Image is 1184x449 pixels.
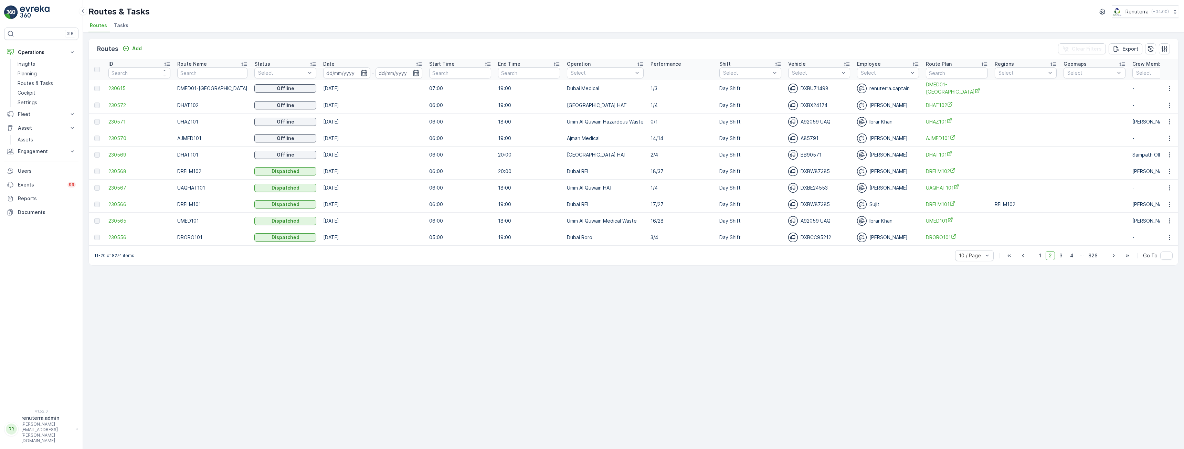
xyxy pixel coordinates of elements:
p: Add [132,45,142,52]
p: Users [18,168,76,174]
p: 06:00 [429,184,491,191]
p: 18:00 [498,184,560,191]
p: Regions [995,61,1014,67]
p: renuterra.admin [21,415,73,421]
p: Assets [18,136,33,143]
img: svg%3e [788,117,798,127]
p: Vehicle [788,61,806,67]
input: dd/mm/yyyy [376,67,423,78]
p: ⌘B [67,31,74,36]
img: svg%3e [857,233,867,242]
p: 05:00 [429,234,491,241]
img: svg%3e [857,167,867,176]
span: 230615 [108,85,170,92]
div: Toggle Row Selected [94,169,100,174]
span: DMED01-[GEOGRAPHIC_DATA] [926,81,988,95]
span: 230570 [108,135,170,142]
p: 06:00 [429,217,491,224]
img: logo [4,6,18,19]
p: Offline [277,151,294,158]
span: UHAZ101 [926,118,988,125]
img: svg%3e [857,117,867,127]
p: Day Shift [719,184,781,191]
span: UMED101 [926,217,988,224]
button: Dispatched [254,200,316,209]
p: Offline [277,85,294,92]
div: A92059 UAQ [788,117,850,127]
button: Dispatched [254,167,316,175]
input: Search [429,67,491,78]
div: Sujit [857,200,919,209]
p: UHAZ101 [177,118,247,125]
a: 230569 [108,151,170,158]
p: DRORO101 [177,234,247,241]
a: Assets [15,135,78,145]
p: DHAT101 [177,151,247,158]
p: RELM102 [995,201,1057,208]
span: DRELM101 [926,201,988,208]
p: DMED01-[GEOGRAPHIC_DATA] [177,85,247,92]
div: [PERSON_NAME] [857,167,919,176]
div: DXBE24553 [788,183,850,193]
p: Day Shift [719,201,781,208]
p: Route Name [177,61,207,67]
div: DXBW87385 [788,167,850,176]
div: Toggle Row Selected [94,185,100,191]
p: Routes [97,44,118,54]
div: DXBW87385 [788,200,850,209]
div: DXBU71498 [788,84,850,93]
p: Dispatched [272,201,299,208]
img: svg%3e [788,167,798,176]
img: svg%3e [857,84,867,93]
div: DXBX24174 [788,100,850,110]
p: Offline [277,102,294,109]
p: 06:00 [429,118,491,125]
td: [DATE] [320,196,426,213]
div: [PERSON_NAME] [857,150,919,160]
p: Routes & Tasks [18,80,53,87]
p: 1/3 [651,85,712,92]
div: Toggle Row Selected [94,235,100,240]
p: Asset [18,125,65,131]
p: [PERSON_NAME] [1132,217,1171,224]
button: Offline [254,101,316,109]
p: 06:00 [429,102,491,109]
button: Dispatched [254,217,316,225]
p: Select [998,70,1046,76]
p: Select [1067,70,1115,76]
a: 230571 [108,118,170,125]
p: Select [571,70,633,76]
p: 1/4 [651,184,712,191]
p: ( +04:00 ) [1151,9,1169,14]
p: Umm Al Quwain HAT [567,184,644,191]
div: Toggle Row Selected [94,103,100,108]
p: ID [108,61,113,67]
button: Export [1109,43,1142,54]
button: Offline [254,134,316,142]
p: 99 [69,182,74,188]
a: Reports [4,192,78,205]
p: 06:00 [429,201,491,208]
p: Reports [18,195,76,202]
p: UMED101 [177,217,247,224]
a: Events99 [4,178,78,192]
p: 18:00 [498,217,560,224]
div: A92059 UAQ [788,216,850,226]
p: 06:00 [429,135,491,142]
img: svg%3e [788,100,798,110]
p: 1/4 [651,102,712,109]
p: 19:00 [498,135,560,142]
span: 230568 [108,168,170,175]
p: [PERSON_NAME] [1132,201,1171,208]
img: svg%3e [788,183,798,193]
p: 19:00 [498,102,560,109]
p: DHAT102 [177,102,247,109]
img: svg%3e [788,216,798,226]
p: Day Shift [719,102,781,109]
span: v 1.52.0 [4,409,78,413]
p: Events [18,181,63,188]
div: DXBCC95212 [788,233,850,242]
p: DRELM101 [177,201,247,208]
input: Search [498,67,560,78]
p: AJMED101 [177,135,247,142]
